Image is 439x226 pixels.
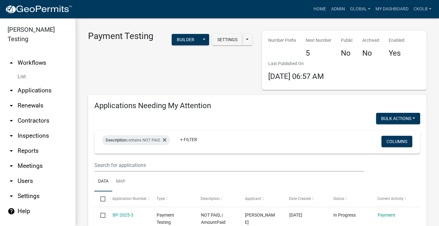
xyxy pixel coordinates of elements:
a: + Filter [175,134,202,145]
span: Application Number [113,196,147,201]
div: contains NOT PAID [102,135,170,145]
datatable-header-cell: Date Created [283,191,327,207]
h3: Payment Testing [88,31,153,41]
h4: Yes [389,49,404,58]
a: Home [311,3,329,15]
a: Payment [378,212,395,218]
p: Enabled [389,37,404,44]
span: [DATE] 06:57 AM [268,72,324,81]
i: arrow_drop_down [8,162,15,170]
span: 08/15/2025 [289,212,302,218]
datatable-header-cell: Description [195,191,239,207]
span: Status [333,196,344,201]
span: Date Created [289,196,311,201]
i: arrow_drop_down [8,192,15,200]
a: Map [112,172,129,192]
span: Courtney Kolb [245,212,275,225]
span: Type [157,196,165,201]
a: BP-2025-3 [113,212,133,218]
p: Next Number [306,37,331,44]
p: Last Published On [268,60,324,67]
a: Global [347,3,373,15]
h4: 5 [306,49,331,58]
p: Number Prefix [268,37,296,44]
a: My Dashboard [373,3,411,15]
p: Public [341,37,353,44]
h4: No [362,49,379,58]
i: arrow_drop_down [8,132,15,140]
span: Description [201,196,220,201]
a: Data [94,172,112,192]
datatable-header-cell: Application Number [106,191,151,207]
button: Settings [212,34,242,45]
datatable-header-cell: Type [151,191,195,207]
input: Search for applications [94,159,364,172]
button: Columns [381,136,412,147]
span: Payment Testing [157,212,174,225]
datatable-header-cell: Status [327,191,372,207]
a: Admin [329,3,347,15]
i: arrow_drop_down [8,147,15,155]
span: Applicant [245,196,261,201]
a: ckolb [411,3,434,15]
i: arrow_drop_up [8,59,15,67]
i: arrow_drop_down [8,117,15,124]
h4: Applications Needing My Attention [94,101,420,110]
datatable-header-cell: Select [94,191,106,207]
i: help [8,207,15,215]
button: Builder [172,34,199,45]
h4: No [341,49,353,58]
i: arrow_drop_down [8,87,15,94]
span: In Progress [333,212,356,218]
i: arrow_drop_down [8,102,15,109]
span: Current Activity [378,196,404,201]
i: arrow_drop_down [8,177,15,185]
datatable-header-cell: Applicant [239,191,283,207]
datatable-header-cell: Current Activity [371,191,416,207]
p: Archived [362,37,379,44]
span: Description [106,138,126,142]
button: Bulk Actions [376,113,420,124]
